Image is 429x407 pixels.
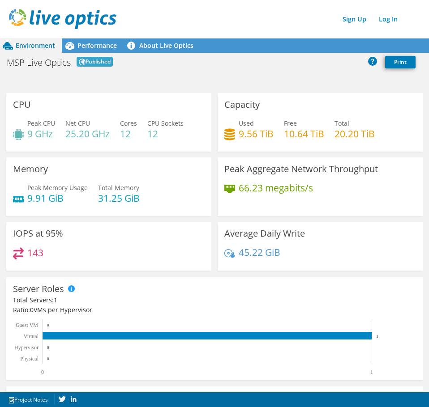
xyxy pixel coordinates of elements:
div: Ratio: VMs per Hypervisor [13,305,416,315]
text: 1 [370,369,373,375]
text: Virtual [24,333,39,339]
h4: 143 [27,248,43,258]
div: Total Servers: [13,295,214,305]
a: Sign Up [338,13,371,25]
h3: IOPS at 95% [13,229,63,238]
h4: 12 [147,129,184,139]
h4: 9.56 TiB [239,129,274,139]
span: Free [284,119,297,127]
span: Peak Memory Usage [27,183,88,192]
h3: Memory [13,164,48,174]
span: Cores [120,119,137,127]
span: Performance [77,41,117,50]
span: Peak CPU [27,119,55,127]
h4: 9 GHz [27,129,55,139]
span: Published [77,57,113,67]
span: 1 [54,296,57,304]
span: Net CPU [65,119,90,127]
text: 0 [47,345,49,350]
h4: 20.20 TiB [335,129,375,139]
h4: 66.23 megabits/s [239,183,313,193]
a: Project Notes [2,394,55,405]
h3: Peak Aggregate Network Throughput [224,164,378,174]
span: Total Memory [98,183,139,192]
text: 1 [376,334,378,339]
text: Physical [20,356,39,362]
h4: 12 [120,129,137,139]
text: 0 [47,323,49,327]
text: Hypervisor [14,344,39,351]
h3: Server Roles [13,284,64,294]
h4: 25.20 GHz [65,129,110,139]
img: live_optics_svg.svg [9,9,116,29]
text: 0 [41,369,44,375]
span: Total [335,119,349,127]
a: Print [385,56,416,68]
span: Used [239,119,254,127]
text: Guest VM [16,322,38,328]
h3: Average Daily Write [224,229,305,238]
span: CPU Sockets [147,119,184,127]
a: About Live Optics [124,38,200,53]
span: 0 [30,305,34,314]
span: Environment [16,41,55,50]
h4: 31.25 GiB [98,193,140,203]
text: 0 [47,356,49,361]
h4: 9.91 GiB [27,193,88,203]
h3: CPU [13,100,31,110]
a: Log In [374,13,402,25]
h4: 10.64 TiB [284,129,324,139]
h4: 45.22 GiB [239,247,280,257]
h3: Capacity [224,100,260,110]
h1: MSP Live Optics [7,58,71,67]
